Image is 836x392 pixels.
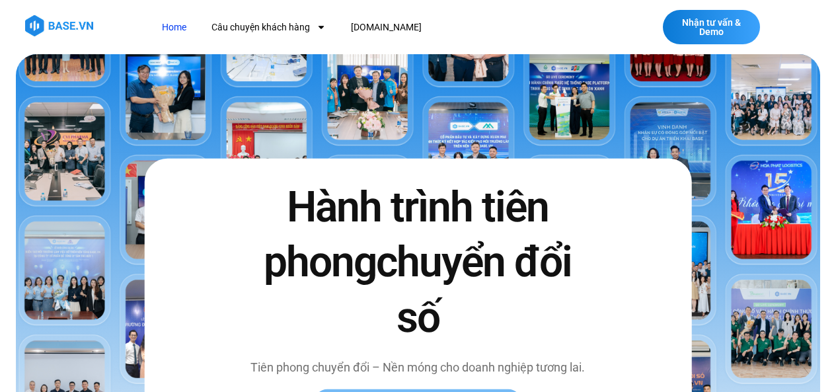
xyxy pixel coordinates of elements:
span: Nhận tư vấn & Demo [676,18,747,36]
span: chuyển đổi số [376,237,572,342]
p: Tiên phong chuyển đổi – Nền móng cho doanh nghiệp tương lai. [247,358,590,376]
a: Câu chuyện khách hàng [202,15,336,40]
a: Nhận tư vấn & Demo [663,10,760,44]
a: [DOMAIN_NAME] [341,15,432,40]
nav: Menu [152,15,596,40]
a: Home [152,15,196,40]
h2: Hành trình tiên phong [247,180,590,345]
